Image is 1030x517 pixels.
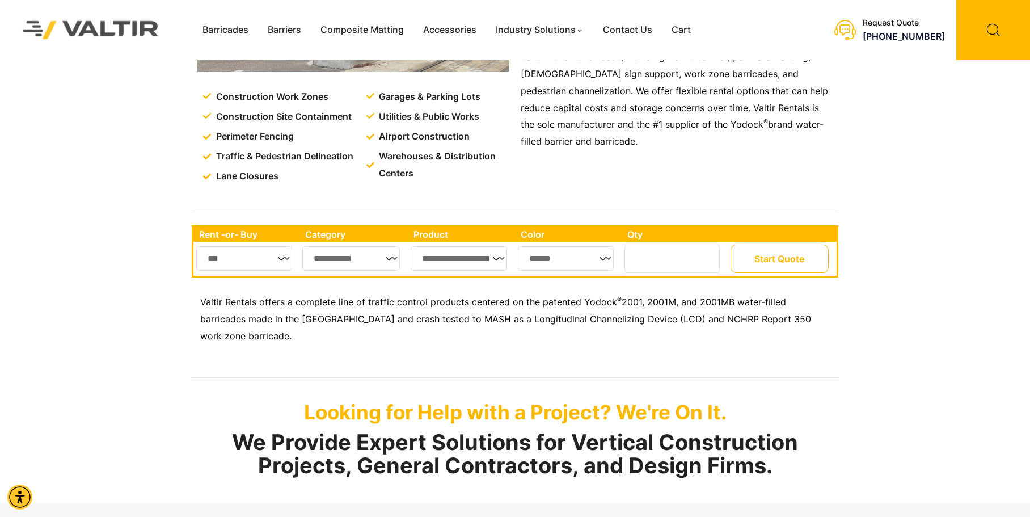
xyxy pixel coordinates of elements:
[192,400,838,424] p: Looking for Help with a Project? We're On It.
[617,295,622,304] sup: ®
[731,245,829,273] button: Start Quote
[192,431,838,478] h2: We Provide Expert Solutions for Vertical Construction Projects, General Contractors, and Design F...
[193,22,258,39] a: Barricades
[196,246,292,271] select: Single select
[518,246,614,271] select: Single select
[408,227,515,242] th: Product
[515,227,622,242] th: Color
[299,227,407,242] th: Category
[521,32,833,150] p: Valtir’s water-filled barricades can be assembled to meet various construction site needs, includ...
[624,245,720,273] input: Number
[411,246,507,271] select: Single select
[413,22,486,39] a: Accessories
[863,31,945,42] a: call (888) 496-3625
[7,485,32,510] div: Accessibility Menu
[863,18,945,28] div: Request Quote
[213,89,328,106] span: Construction Work Zones
[376,89,480,106] span: Garages & Parking Lots
[593,22,662,39] a: Contact Us
[376,148,512,182] span: Warehouses & Distribution Centers
[662,22,700,39] a: Cart
[311,22,413,39] a: Composite Matting
[193,227,299,242] th: Rent -or- Buy
[200,296,617,308] span: Valtir Rentals offers a complete line of traffic control products centered on the patented Yodock
[622,227,728,242] th: Qty
[258,22,311,39] a: Barriers
[213,148,353,165] span: Traffic & Pedestrian Delineation
[486,22,593,39] a: Industry Solutions
[9,7,173,54] img: Valtir Rentals
[200,296,811,342] span: 2001, 2001M, and 2001MB water-filled barricades made in the [GEOGRAPHIC_DATA] and crash tested to...
[763,117,768,126] sup: ®
[376,108,479,125] span: Utilities & Public Works
[302,246,399,271] select: Single select
[213,168,278,185] span: Lane Closures
[213,128,294,145] span: Perimeter Fencing
[376,128,470,145] span: Airport Construction
[213,108,352,125] span: Construction Site Containment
